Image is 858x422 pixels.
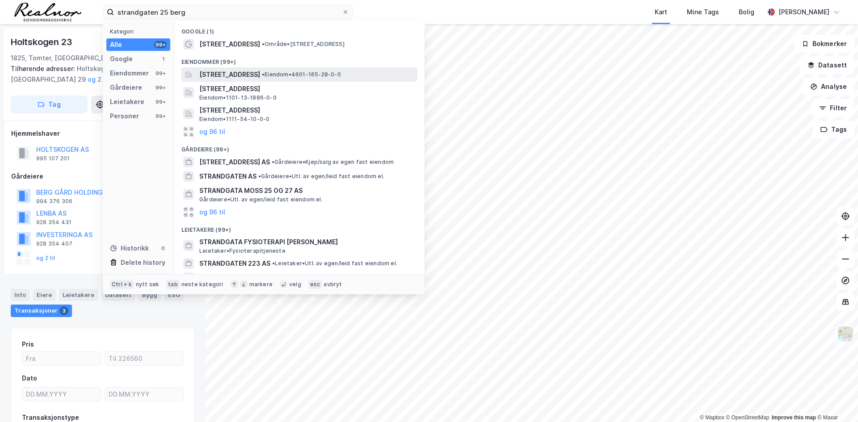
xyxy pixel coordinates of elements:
[803,78,854,96] button: Analyse
[166,280,180,289] div: tab
[110,111,139,121] div: Personer
[22,352,101,365] input: Fra
[154,41,167,48] div: 99+
[199,207,225,217] button: og 96 til
[14,3,81,21] img: realnor-logo.934646d98de889bb5806.png
[11,289,29,301] div: Info
[59,289,98,301] div: Leietakere
[199,237,414,247] span: STRANDGATA FYSIOTERAPI [PERSON_NAME]
[813,379,858,422] iframe: Chat Widget
[199,84,414,94] span: [STREET_ADDRESS]
[36,155,70,162] div: 995 107 201
[772,414,816,421] a: Improve this map
[262,41,265,47] span: •
[11,171,194,182] div: Gårdeiere
[11,35,74,49] div: Holtskogen 23
[174,139,425,155] div: Gårdeiere (99+)
[121,257,165,268] div: Delete history
[812,99,854,117] button: Filter
[174,21,425,37] div: Google (1)
[174,51,425,67] div: Eiendommer (99+)
[262,71,341,78] span: Eiendom • 4601-165-28-0-0
[199,185,414,196] span: STRANDGATA MOSS 25 OG 27 AS
[160,55,167,63] div: 1
[249,281,273,288] div: markere
[199,272,283,283] span: STRANDGATEN MALING AS
[110,54,133,64] div: Google
[114,5,342,19] input: Søk på adresse, matrikkel, gårdeiere, leietakere eller personer
[11,96,88,113] button: Tag
[262,41,345,48] span: Område • [STREET_ADDRESS]
[22,339,34,350] div: Pris
[258,173,261,180] span: •
[22,388,101,401] input: DD.MM.YYYY
[272,159,274,165] span: •
[110,280,134,289] div: Ctrl + k
[813,121,854,138] button: Tags
[33,289,55,301] div: Eiere
[837,326,854,343] img: Z
[110,96,144,107] div: Leietakere
[36,240,72,247] div: 928 354 407
[199,126,225,137] button: og 96 til
[258,173,384,180] span: Gårdeiere • Utl. av egen/leid fast eiendom el.
[105,388,183,401] input: DD.MM.YYYY
[199,247,286,255] span: Leietaker • Fysioterapitjeneste
[199,94,277,101] span: Eiendom • 1101-13-1886-0-0
[101,289,135,301] div: Datasett
[289,281,301,288] div: velg
[154,113,167,120] div: 99+
[739,7,754,17] div: Bolig
[36,198,72,205] div: 994 376 306
[110,68,149,79] div: Eiendommer
[324,281,342,288] div: avbryt
[110,243,149,254] div: Historikk
[308,280,322,289] div: esc
[262,71,265,78] span: •
[139,289,161,301] div: Bygg
[11,128,194,139] div: Hjemmelshaver
[181,281,223,288] div: neste kategori
[272,260,275,267] span: •
[272,159,394,166] span: Gårdeiere • Kjøp/salg av egen fast eiendom
[22,373,37,384] div: Dato
[105,352,183,365] input: Til 226560
[164,289,184,301] div: ESG
[174,219,425,235] div: Leietakere (99+)
[199,116,269,123] span: Eiendom • 1111-54-10-0-0
[11,305,72,317] div: Transaksjoner
[700,414,724,421] a: Mapbox
[154,98,167,105] div: 99+
[199,157,270,167] span: [STREET_ADDRESS] AS
[136,281,160,288] div: nytt søk
[11,65,77,72] span: Tilhørende adresser:
[11,53,120,63] div: 1825, Tomter, [GEOGRAPHIC_DATA]
[154,84,167,91] div: 99+
[110,39,122,50] div: Alle
[272,260,397,267] span: Leietaker • Utl. av egen/leid fast eiendom el.
[199,258,270,269] span: STRANDGATEN 223 AS
[813,379,858,422] div: Kontrollprogram for chat
[800,56,854,74] button: Datasett
[199,171,257,182] span: STRANDGATEN AS
[726,414,770,421] a: OpenStreetMap
[199,69,260,80] span: [STREET_ADDRESS]
[199,105,414,116] span: [STREET_ADDRESS]
[110,28,170,35] div: Kategori
[154,70,167,77] div: 99+
[687,7,719,17] div: Mine Tags
[778,7,829,17] div: [PERSON_NAME]
[11,63,188,85] div: Holtskogen 25, Holtskogen 27, [GEOGRAPHIC_DATA] 29
[160,245,167,252] div: 0
[794,35,854,53] button: Bokmerker
[655,7,667,17] div: Kart
[110,82,142,93] div: Gårdeiere
[199,39,260,50] span: [STREET_ADDRESS]
[36,219,71,226] div: 928 354 431
[199,196,323,203] span: Gårdeiere • Utl. av egen/leid fast eiendom el.
[59,306,68,315] div: 3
